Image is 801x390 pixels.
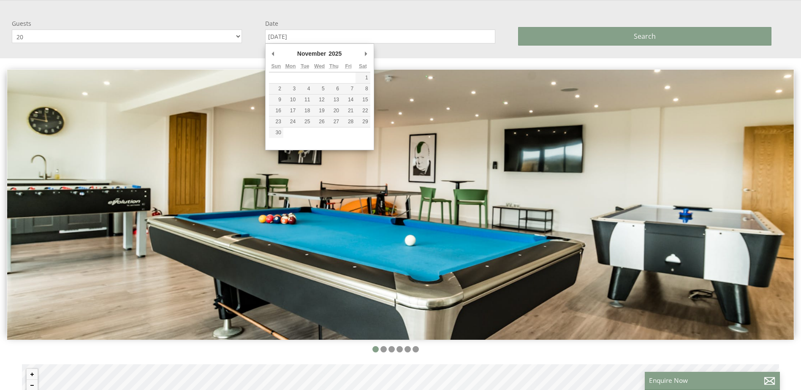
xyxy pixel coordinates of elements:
abbr: Monday [285,63,296,69]
span: Search [634,32,656,41]
button: 27 [327,116,341,127]
label: Guests [12,19,242,27]
button: 9 [269,95,283,105]
abbr: Friday [345,63,351,69]
abbr: Thursday [329,63,339,69]
button: 25 [298,116,312,127]
button: Search [518,27,771,46]
button: 22 [356,106,370,116]
button: 24 [283,116,298,127]
input: Arrival Date [265,30,495,43]
button: 6 [327,84,341,94]
button: 2 [269,84,283,94]
button: 11 [298,95,312,105]
button: 23 [269,116,283,127]
button: 29 [356,116,370,127]
div: 2025 [327,47,343,60]
button: 21 [341,106,356,116]
button: 18 [298,106,312,116]
button: 14 [341,95,356,105]
button: 1 [356,73,370,83]
button: Next Month [362,47,370,60]
button: 8 [356,84,370,94]
button: 12 [312,95,326,105]
button: Previous Month [269,47,277,60]
div: November [296,47,327,60]
p: Enquire Now [649,376,776,385]
button: 19 [312,106,326,116]
button: 28 [341,116,356,127]
button: 26 [312,116,326,127]
button: 17 [283,106,298,116]
label: Date [265,19,495,27]
button: 13 [327,95,341,105]
button: 3 [283,84,298,94]
button: 7 [341,84,356,94]
button: 15 [356,95,370,105]
abbr: Saturday [359,63,367,69]
button: Zoom in [27,369,38,380]
button: 30 [269,127,283,138]
abbr: Sunday [271,63,281,69]
button: 20 [327,106,341,116]
button: 10 [283,95,298,105]
button: 16 [269,106,283,116]
button: 4 [298,84,312,94]
abbr: Wednesday [314,63,325,69]
button: 5 [312,84,326,94]
abbr: Tuesday [301,63,309,69]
